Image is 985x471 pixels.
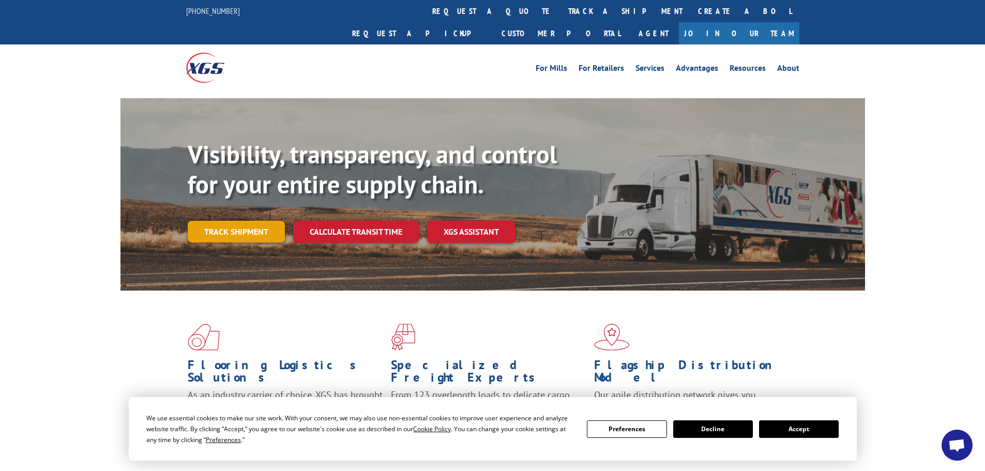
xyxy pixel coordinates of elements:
b: Visibility, transparency, and control for your entire supply chain. [188,138,557,200]
div: We use essential cookies to make our site work. With your consent, we may also use non-essential ... [146,413,574,445]
span: Preferences [206,435,241,444]
a: For Mills [536,64,567,75]
a: Agent [628,22,679,44]
h1: Flooring Logistics Solutions [188,359,383,389]
div: Cookie Consent Prompt [129,397,857,461]
a: Advantages [676,64,718,75]
a: Calculate transit time [293,221,419,243]
img: xgs-icon-total-supply-chain-intelligence-red [188,324,220,351]
p: From 123 overlength loads to delicate cargo, our experienced staff knows the best way to move you... [391,389,586,435]
h1: Specialized Freight Experts [391,359,586,389]
a: Resources [730,64,766,75]
span: As an industry carrier of choice, XGS has brought innovation and dedication to flooring logistics... [188,389,383,426]
button: Accept [759,420,839,438]
img: xgs-icon-flagship-distribution-model-red [594,324,630,351]
a: For Retailers [579,64,624,75]
a: Services [635,64,664,75]
a: Customer Portal [494,22,628,44]
a: [PHONE_NUMBER] [186,6,240,16]
button: Decline [673,420,753,438]
img: xgs-icon-focused-on-flooring-red [391,324,415,351]
a: Request a pickup [344,22,494,44]
a: Track shipment [188,221,285,242]
span: Cookie Policy [413,424,451,433]
span: Our agile distribution network gives you nationwide inventory management on demand. [594,389,784,413]
h1: Flagship Distribution Model [594,359,790,389]
button: Preferences [587,420,666,438]
a: XGS ASSISTANT [427,221,516,243]
a: Open chat [942,430,973,461]
a: Join Our Team [679,22,799,44]
a: About [777,64,799,75]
